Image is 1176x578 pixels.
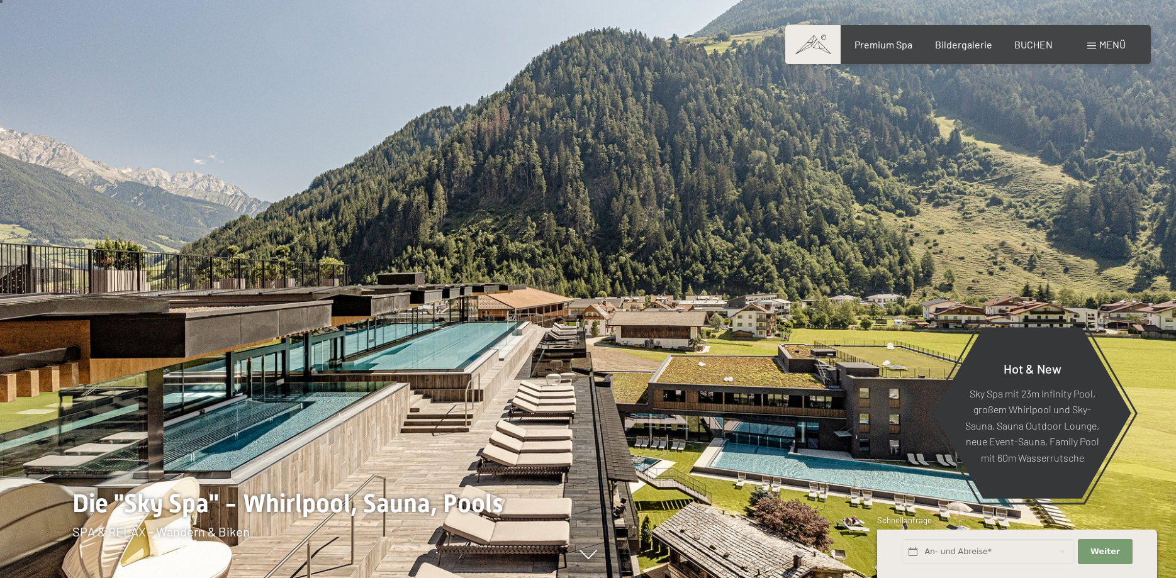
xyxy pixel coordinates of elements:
a: Bildergalerie [935,38,992,50]
p: Sky Spa mit 23m Infinity Pool, großem Whirlpool und Sky-Sauna, Sauna Outdoor Lounge, neue Event-S... [964,385,1100,465]
a: BUCHEN [1014,38,1053,50]
span: Schnellanfrage [877,515,932,525]
span: Hot & New [1004,360,1061,375]
a: Hot & New Sky Spa mit 23m Infinity Pool, großem Whirlpool und Sky-Sauna, Sauna Outdoor Lounge, ne... [932,326,1132,499]
button: Weiter [1078,539,1132,565]
span: Menü [1099,38,1126,50]
span: Weiter [1090,546,1120,557]
a: Premium Spa [854,38,912,50]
